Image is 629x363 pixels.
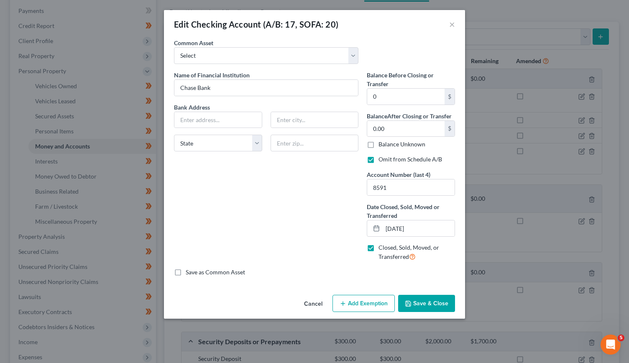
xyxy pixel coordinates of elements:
[378,140,425,148] label: Balance Unknown
[174,112,262,128] input: Enter address...
[601,335,621,355] iframe: Intercom live chat
[174,80,358,96] input: Enter name...
[332,295,395,312] button: Add Exemption
[449,19,455,29] button: ×
[367,203,440,219] span: Date Closed, Sold, Moved or Transferred
[618,335,624,341] span: 5
[367,89,445,105] input: 0.00
[398,295,455,312] button: Save & Close
[367,112,452,120] label: Balance
[367,71,455,88] label: Balance Before Closing or Transfer
[383,220,455,236] input: MM/DD/YYYY
[271,112,358,128] input: Enter city...
[174,38,213,47] label: Common Asset
[186,268,245,276] label: Save as Common Asset
[378,155,442,164] label: Omit from Schedule A/B
[170,103,363,112] label: Bank Address
[174,72,250,79] span: Name of Financial Institution
[387,112,452,120] span: After Closing or Transfer
[445,89,455,105] div: $
[297,296,329,312] button: Cancel
[378,244,439,260] span: Closed, Sold, Moved, or Transferred
[367,170,430,179] label: Account Number (last 4)
[445,121,455,137] div: $
[367,121,445,137] input: 0.00
[271,135,359,151] input: Enter zip...
[367,179,455,195] input: XXXX
[174,18,338,30] div: Edit Checking Account (A/B: 17, SOFA: 20)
